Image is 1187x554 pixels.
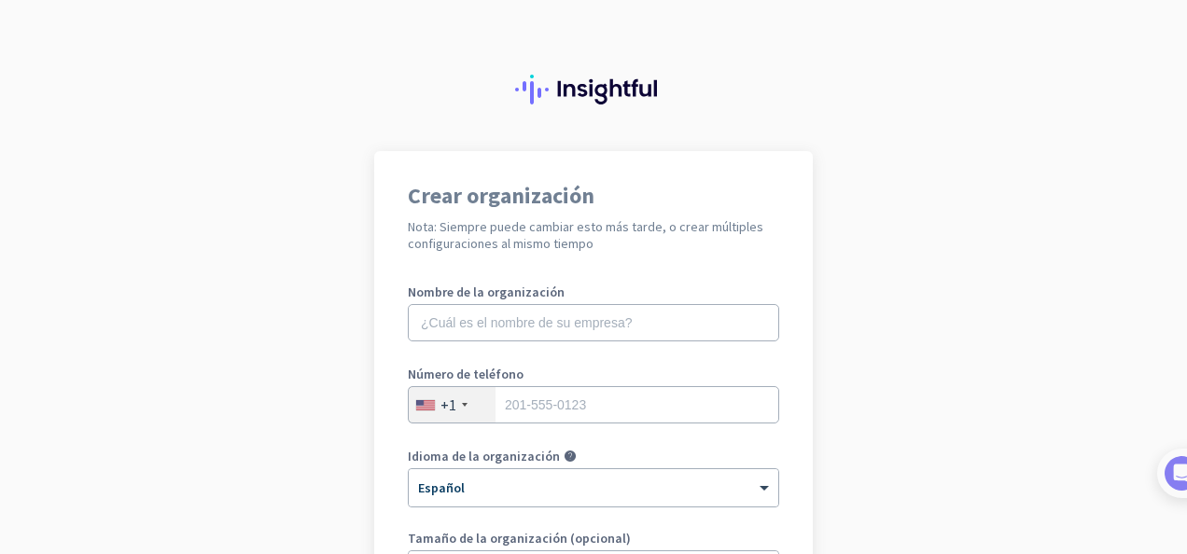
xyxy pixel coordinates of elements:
[408,304,779,341] input: ¿Cuál es el nombre de su empresa?
[408,185,779,207] h1: Crear organización
[408,450,560,463] label: Idioma de la organización
[408,367,779,381] label: Número de teléfono
[408,386,779,423] input: 201-555-0123
[408,218,779,252] h2: Nota: Siempre puede cambiar esto más tarde, o crear múltiples configuraciones al mismo tiempo
[564,450,577,463] i: help
[408,285,779,298] label: Nombre de la organización
[440,395,456,414] div: +1
[408,532,779,545] label: Tamaño de la organización (opcional)
[515,75,672,104] img: Insightful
